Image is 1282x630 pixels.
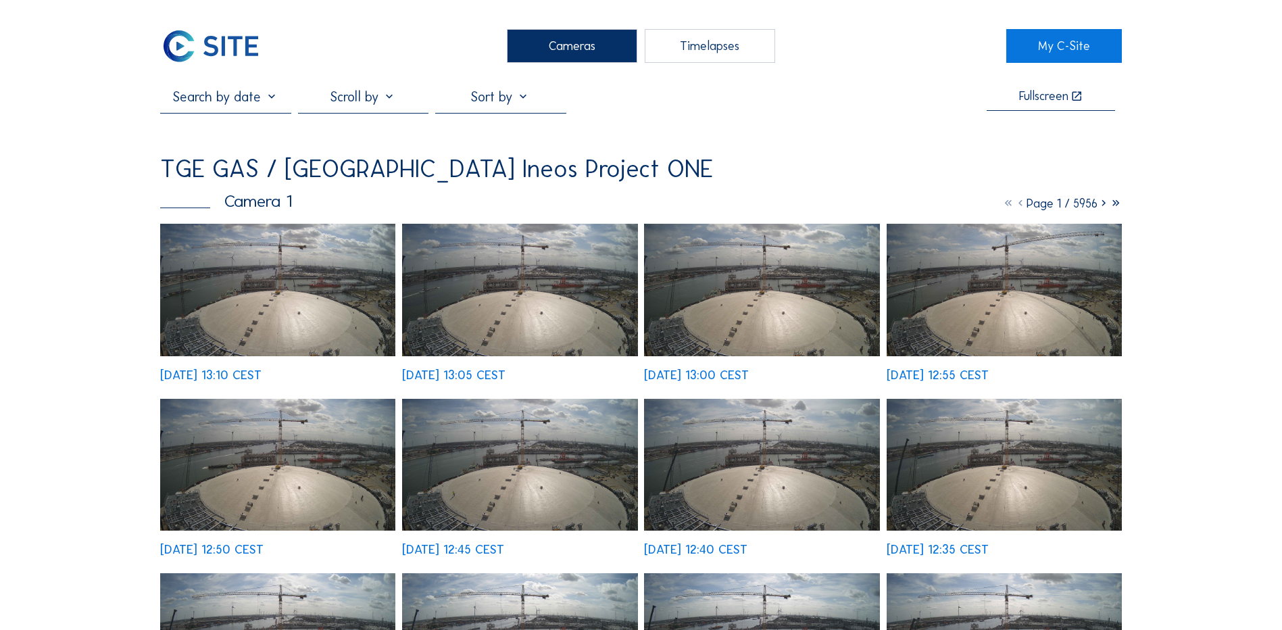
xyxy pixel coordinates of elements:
[160,29,261,63] img: C-SITE Logo
[887,224,1122,356] img: image_52824424
[1006,29,1122,63] a: My C-Site
[507,29,637,63] div: Cameras
[644,224,879,356] img: image_52824501
[160,89,291,105] input: Search by date 󰅀
[160,224,395,356] img: image_52824866
[160,157,713,181] div: TGE GAS / [GEOGRAPHIC_DATA] Ineos Project ONE
[160,29,276,63] a: C-SITE Logo
[644,399,879,531] img: image_52824011
[160,193,292,210] div: Camera 1
[887,543,989,556] div: [DATE] 12:35 CEST
[645,29,775,63] div: Timelapses
[1019,90,1068,103] div: Fullscreen
[160,369,262,381] div: [DATE] 13:10 CEST
[160,543,264,556] div: [DATE] 12:50 CEST
[1027,196,1098,211] span: Page 1 / 5956
[402,224,637,356] img: image_52824663
[160,399,395,531] img: image_52824259
[402,369,506,381] div: [DATE] 13:05 CEST
[402,543,504,556] div: [DATE] 12:45 CEST
[887,399,1122,531] img: image_52823819
[644,369,749,381] div: [DATE] 13:00 CEST
[887,369,989,381] div: [DATE] 12:55 CEST
[402,399,637,531] img: image_52824088
[644,543,747,556] div: [DATE] 12:40 CEST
